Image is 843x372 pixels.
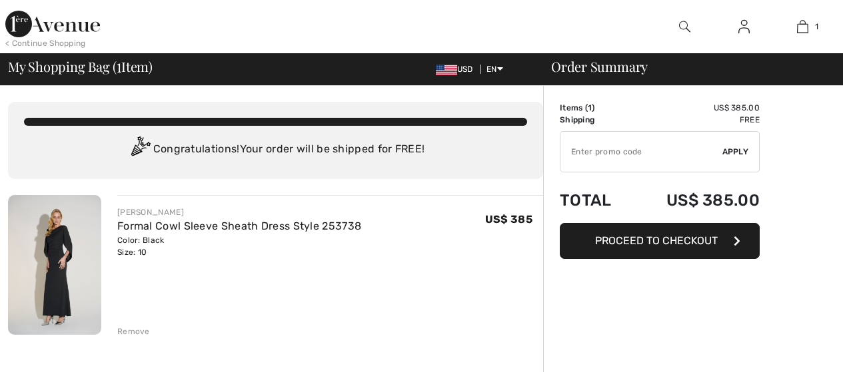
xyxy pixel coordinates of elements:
span: 1 [815,21,818,33]
td: Shipping [560,114,631,126]
img: Congratulation2.svg [127,136,153,163]
div: Congratulations! Your order will be shipped for FREE! [24,136,527,163]
div: Color: Black Size: 10 [117,234,361,258]
div: Remove [117,325,150,337]
a: Formal Cowl Sleeve Sheath Dress Style 253738 [117,220,361,232]
td: Items ( ) [560,102,631,114]
td: Free [631,114,760,126]
img: search the website [679,19,690,35]
td: Total [560,178,631,223]
img: 1ère Avenue [5,11,100,37]
div: Order Summary [535,60,835,73]
span: 1 [588,103,592,112]
img: My Info [738,19,750,35]
span: 1 [117,57,121,74]
span: Apply [722,146,749,158]
div: [PERSON_NAME] [117,206,361,218]
span: US$ 385 [485,213,532,226]
img: US Dollar [436,65,457,75]
td: US$ 385.00 [631,178,760,223]
span: USD [436,65,478,74]
img: My Bag [797,19,808,35]
div: < Continue Shopping [5,37,86,49]
a: 1 [774,19,832,35]
button: Proceed to Checkout [560,223,760,259]
img: Formal Cowl Sleeve Sheath Dress Style 253738 [8,195,101,335]
span: EN [486,65,503,74]
input: Promo code [560,132,722,172]
td: US$ 385.00 [631,102,760,114]
a: Sign In [728,19,760,35]
span: Proceed to Checkout [595,234,718,247]
span: My Shopping Bag ( Item) [8,60,153,73]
